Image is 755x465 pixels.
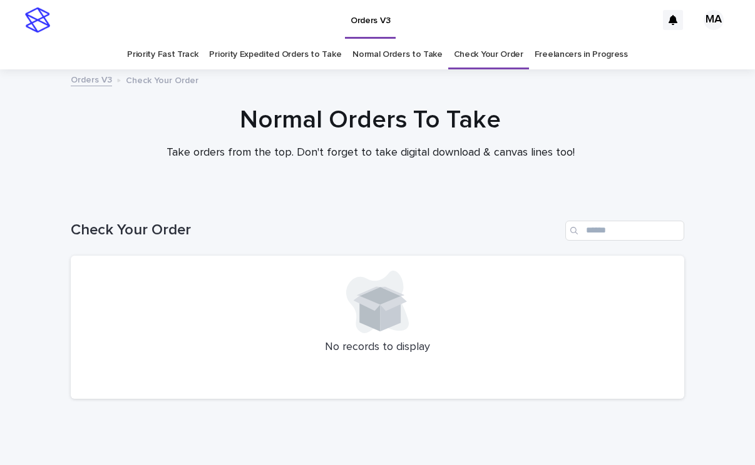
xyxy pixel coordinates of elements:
div: MA [704,10,724,30]
input: Search [565,221,684,241]
a: Check Your Order [454,40,523,69]
a: Normal Orders to Take [352,40,443,69]
h1: Normal Orders To Take [64,105,677,135]
h1: Check Your Order [71,221,560,239]
a: Orders V3 [71,72,112,86]
p: Check Your Order [126,72,198,86]
a: Priority Expedited Orders to Take [209,40,341,69]
p: Take orders from the top. Don't forget to take digital download & canvas lines too! [120,146,621,160]
img: stacker-logo-s-only.png [25,7,50,32]
a: Freelancers in Progress [535,40,628,69]
a: Priority Fast Track [127,40,198,69]
p: No records to display [86,341,669,354]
